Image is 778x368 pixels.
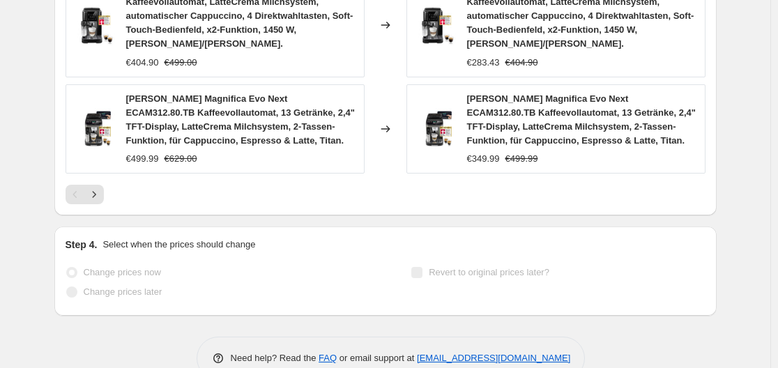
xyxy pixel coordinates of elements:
[165,56,197,70] strike: €499.00
[337,353,417,363] span: or email support at
[66,238,98,252] h2: Step 4.
[505,152,538,166] strike: €499.99
[231,353,319,363] span: Need help? Read the
[165,152,197,166] strike: €629.00
[126,152,159,166] div: €499.99
[73,4,115,46] img: 61aqOLlNTVL_80x.jpg
[467,93,696,146] span: [PERSON_NAME] Magnifica Evo Next ECAM312.80.TB Kaffeevollautomat, 13 Getränke, 2,4" TFT-Display, ...
[66,185,104,204] nav: Pagination
[467,152,500,166] div: €349.99
[73,108,115,150] img: 61ys5uiC9gL_80x.jpg
[84,267,161,277] span: Change prices now
[84,185,104,204] button: Next
[126,93,355,146] span: [PERSON_NAME] Magnifica Evo Next ECAM312.80.TB Kaffeevollautomat, 13 Getränke, 2,4" TFT-Display, ...
[429,267,549,277] span: Revert to original prices later?
[417,353,570,363] a: [EMAIL_ADDRESS][DOMAIN_NAME]
[102,238,255,252] p: Select when the prices should change
[467,56,500,70] div: €283.43
[319,353,337,363] a: FAQ
[126,56,159,70] div: €404.90
[414,4,456,46] img: 61aqOLlNTVL_80x.jpg
[505,56,538,70] strike: €404.90
[414,108,456,150] img: 61ys5uiC9gL_80x.jpg
[84,286,162,297] span: Change prices later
